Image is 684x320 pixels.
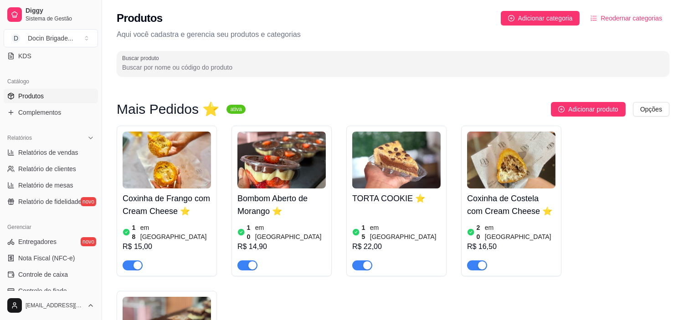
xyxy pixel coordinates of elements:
button: Select a team [4,29,98,47]
article: em [GEOGRAPHIC_DATA] [485,223,555,241]
a: Controle de caixa [4,267,98,282]
div: R$ 16,50 [467,241,555,252]
a: Relatório de clientes [4,162,98,176]
a: Nota Fiscal (NFC-e) [4,251,98,265]
article: 18 [132,223,139,241]
a: KDS [4,49,98,63]
div: R$ 22,00 [352,241,441,252]
span: Adicionar produto [568,104,618,114]
a: Relatório de mesas [4,178,98,193]
article: 10 [247,223,253,241]
span: Relatórios de vendas [18,148,78,157]
p: Aqui você cadastra e gerencia seu produtos e categorias [117,29,669,40]
span: Sistema de Gestão [26,15,94,22]
span: KDS [18,51,31,61]
span: plus-circle [508,15,514,21]
button: [EMAIL_ADDRESS][DOMAIN_NAME] [4,295,98,316]
article: em [GEOGRAPHIC_DATA] [370,223,441,241]
h3: Mais Pedidos ⭐️ [117,104,219,115]
span: plus-circle [558,106,565,112]
span: Diggy [26,7,94,15]
img: product-image [123,132,211,188]
span: Relatórios [7,134,32,142]
span: Controle de caixa [18,270,68,279]
span: Relatório de fidelidade [18,197,82,206]
div: Gerenciar [4,220,98,234]
sup: ativa [226,105,245,114]
span: Complementos [18,108,61,117]
h4: Coxinha de Costela com Cream Cheese ⭐️ [467,192,555,218]
button: Opções [633,102,669,117]
span: Controle de fiado [18,286,67,295]
a: DiggySistema de Gestão [4,4,98,25]
a: Entregadoresnovo [4,234,98,249]
a: Controle de fiado [4,284,98,298]
a: Produtos [4,89,98,103]
a: Relatórios de vendas [4,145,98,160]
img: product-image [237,132,326,188]
button: Reodernar categorias [583,11,669,25]
a: Complementos [4,105,98,120]
button: Adicionar categoria [501,11,580,25]
span: Reodernar categorias [601,13,662,23]
div: R$ 14,90 [237,241,326,252]
article: 15 [362,223,368,241]
input: Buscar produto [122,63,664,72]
span: Nota Fiscal (NFC-e) [18,254,75,263]
div: Catálogo [4,74,98,89]
h4: Coxinha de Frango com Cream Cheese ⭐️ [123,192,211,218]
span: [EMAIL_ADDRESS][DOMAIN_NAME] [26,302,83,309]
span: Produtos [18,91,44,101]
span: D [11,34,21,43]
span: Opções [640,104,662,114]
img: product-image [352,132,441,188]
button: Adicionar produto [551,102,626,117]
a: Relatório de fidelidadenovo [4,194,98,209]
article: em [GEOGRAPHIC_DATA] [140,223,211,241]
article: em [GEOGRAPHIC_DATA] [255,223,326,241]
h4: TORTA COOKIE ⭐️ [352,192,441,205]
span: Relatório de clientes [18,164,76,173]
span: Relatório de mesas [18,181,73,190]
h4: Bombom Aberto de Morango ⭐️ [237,192,326,218]
span: ordered-list [591,15,597,21]
span: Adicionar categoria [518,13,573,23]
h2: Produtos [117,11,163,25]
article: 20 [477,223,483,241]
span: Entregadores [18,237,57,246]
label: Buscar produto [122,54,162,62]
img: product-image [467,132,555,188]
div: Docin Brigade ... [28,34,73,43]
div: R$ 15,00 [123,241,211,252]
